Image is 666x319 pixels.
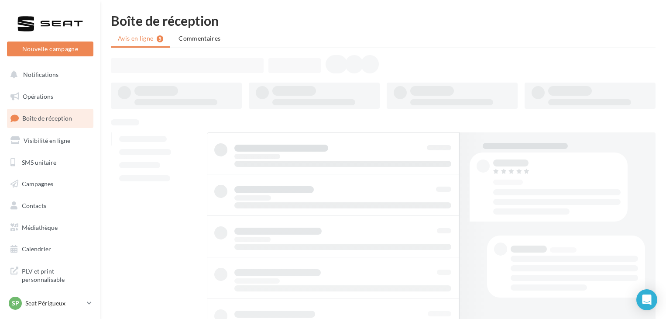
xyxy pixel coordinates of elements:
a: Calendrier [5,240,95,258]
span: Campagnes DataOnDemand [22,295,90,313]
span: Visibilité en ligne [24,137,70,144]
a: SP Seat Périgueux [7,295,93,312]
div: Boîte de réception [111,14,656,27]
span: Commentaires [179,35,220,42]
a: SMS unitaire [5,153,95,172]
span: Boîte de réception [22,114,72,122]
a: PLV et print personnalisable [5,262,95,288]
a: Médiathèque [5,218,95,237]
a: Contacts [5,197,95,215]
span: Médiathèque [22,224,58,231]
span: Contacts [22,202,46,209]
a: Opérations [5,87,95,106]
a: Visibilité en ligne [5,132,95,150]
span: PLV et print personnalisable [22,265,90,284]
div: Open Intercom Messenger [636,289,657,310]
span: Opérations [23,93,53,100]
span: SP [12,299,19,308]
span: Notifications [23,71,58,78]
a: Campagnes DataOnDemand [5,291,95,317]
button: Nouvelle campagne [7,42,93,56]
a: Campagnes [5,175,95,193]
span: Calendrier [22,245,51,253]
button: Notifications [5,66,92,84]
a: Boîte de réception [5,109,95,128]
span: SMS unitaire [22,158,56,166]
p: Seat Périgueux [25,299,83,308]
span: Campagnes [22,180,53,187]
